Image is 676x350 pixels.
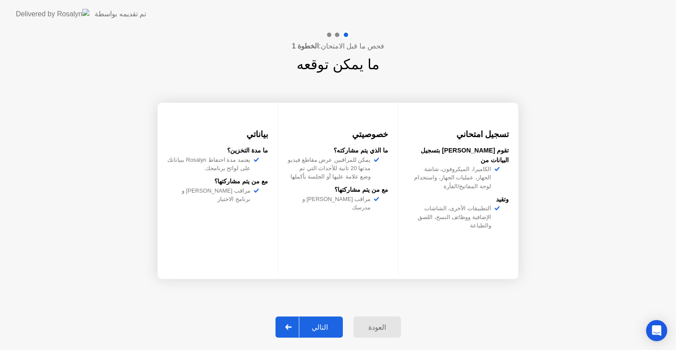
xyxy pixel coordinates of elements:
div: مراقب [PERSON_NAME] و برنامج الاختبار [167,186,254,203]
div: تقوم [PERSON_NAME] بتسجيل البيانات من [408,146,509,165]
div: مع من يتم مشاركتها؟ [288,185,389,195]
b: الخطوة 1 [292,42,319,50]
button: العودة [353,316,401,338]
div: يعتمد مدة احتفاظ Rosalyn ببياناتك على لوائح برنامجك. [167,156,254,172]
h3: تسجيل امتحاني [408,128,509,141]
div: الكاميرا، الميكروفون، شاشة الجهاز، عمليات الجهاز، واستخدام لوحة المفاتيح/الفأرة [408,165,495,190]
h3: بياناتي [167,128,268,141]
div: تم تقديمه بواسطة [95,9,146,19]
div: وتقيد [408,195,509,205]
h4: فحص ما قبل الامتحان: [292,41,384,52]
div: مراقب [PERSON_NAME] و مدرسك [288,195,375,212]
h1: ما يمكن توقعه [297,54,379,75]
div: مع من يتم مشاركتها؟ [167,177,268,186]
div: العودة [356,323,398,331]
div: ما الذي يتم مشاركته؟ [288,146,389,156]
div: ما مدة التخزين؟ [167,146,268,156]
div: يمكن للمراقبين عرض مقاطع فيديو مدتها 20 ثانية للأحداث التي تم وضع علامة عليها أو الجلسة بأكملها [288,156,375,181]
button: التالي [276,316,343,338]
div: التالي [299,323,340,331]
div: Open Intercom Messenger [646,320,667,341]
img: Delivered by Rosalyn [16,9,89,19]
h3: خصوصيتي [288,128,389,141]
div: التطبيقات الأخرى، الشاشات الإضافية ووظائف النسخ، اللصق والطباعة [408,204,495,230]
